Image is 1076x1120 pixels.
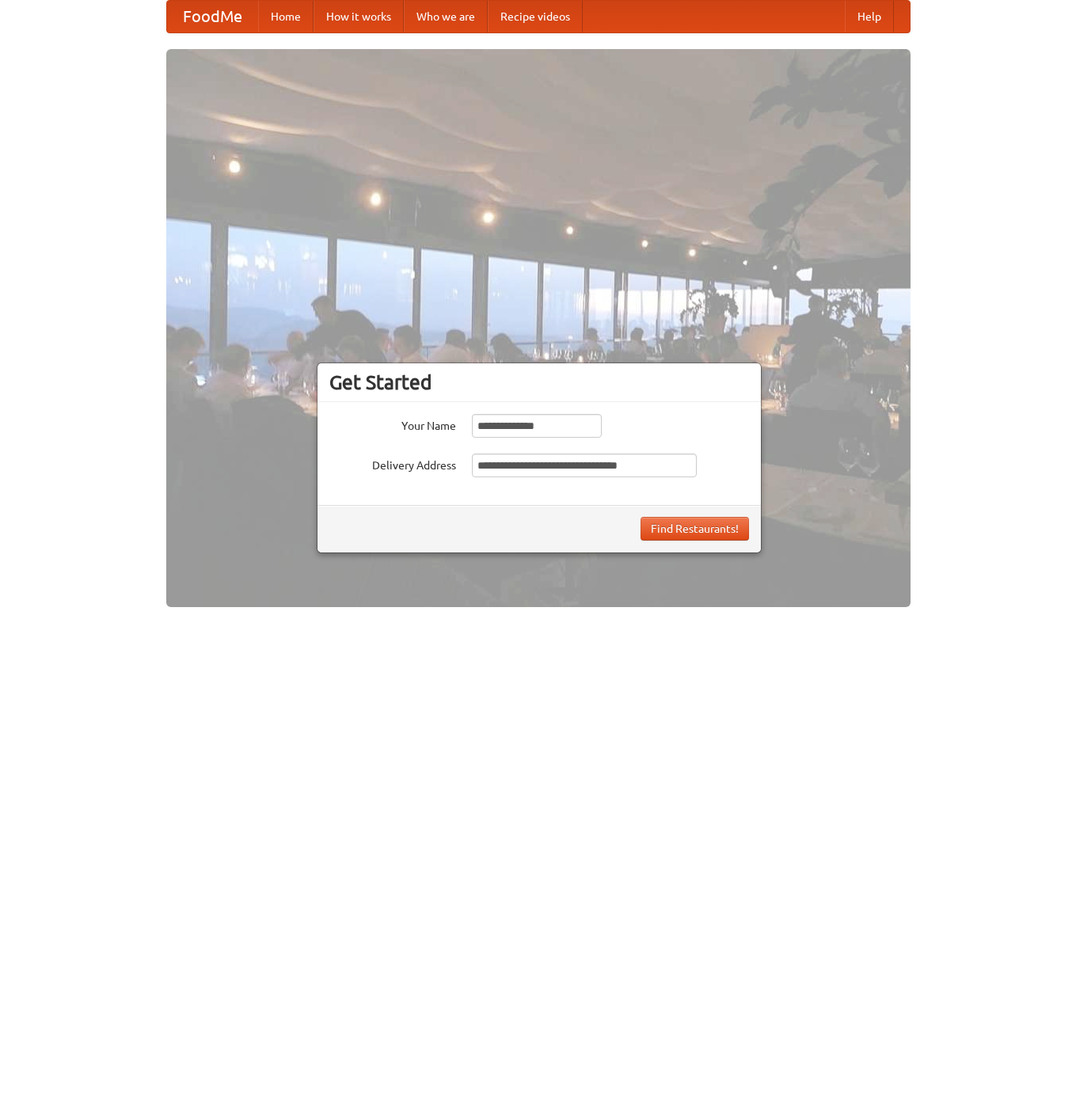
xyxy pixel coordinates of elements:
label: Delivery Address [329,454,456,473]
a: Help [845,1,894,32]
a: Recipe videos [488,1,583,32]
a: Who we are [404,1,488,32]
a: FoodMe [167,1,258,32]
label: Your Name [329,414,456,434]
a: Home [258,1,314,32]
a: How it works [314,1,404,32]
h3: Get Started [329,370,749,394]
button: Find Restaurants! [641,517,749,541]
